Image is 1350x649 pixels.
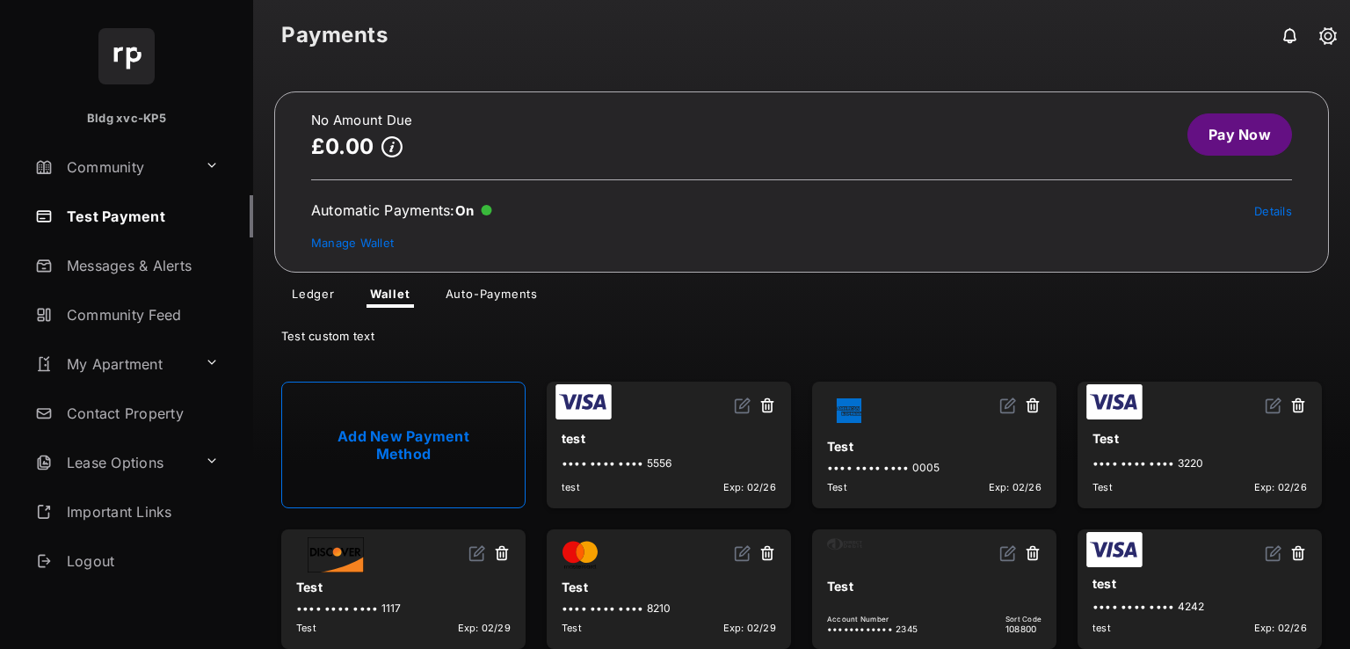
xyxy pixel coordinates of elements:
a: Community [28,146,198,188]
img: svg+xml;base64,PHN2ZyB2aWV3Qm94PSIwIDAgMjQgMjQiIHdpZHRoPSIxNiIgaGVpZ2h0PSIxNiIgZmlsbD0ibm9uZSIgeG... [734,397,751,414]
div: •••• •••• •••• 3220 [1092,456,1307,470]
span: Exp: 02/26 [723,481,776,493]
span: test [1092,622,1111,634]
div: Test [827,432,1042,461]
div: Automatic Payments : [311,201,492,219]
div: Test [827,572,1042,601]
span: Test [562,622,582,634]
div: •••• •••• •••• 5556 [562,456,776,470]
img: svg+xml;base64,PHN2ZyB2aWV3Qm94PSIwIDAgMjQgMjQiIHdpZHRoPSIxNiIgaGVpZ2h0PSIxNiIgZmlsbD0ibm9uZSIgeG... [468,544,486,562]
span: 108800 [1005,623,1042,634]
span: On [455,202,475,219]
span: Test [827,481,847,493]
img: svg+xml;base64,PHN2ZyB2aWV3Qm94PSIwIDAgMjQgMjQiIHdpZHRoPSIxNiIgaGVpZ2h0PSIxNiIgZmlsbD0ibm9uZSIgeG... [734,544,751,562]
span: Exp: 02/29 [458,622,511,634]
span: Exp: 02/26 [1254,622,1307,634]
img: svg+xml;base64,PHN2ZyB2aWV3Qm94PSIwIDAgMjQgMjQiIHdpZHRoPSIxNiIgaGVpZ2h0PSIxNiIgZmlsbD0ibm9uZSIgeG... [1265,397,1282,414]
a: Manage Wallet [311,236,394,250]
a: Details [1254,204,1292,218]
span: Sort Code [1005,615,1042,623]
span: Test [1092,481,1113,493]
div: Test [296,572,511,602]
span: Exp: 02/26 [989,481,1042,493]
a: Messages & Alerts [28,244,253,287]
a: Community Feed [28,294,253,336]
a: Auto-Payments [432,287,552,308]
a: Add New Payment Method [281,382,526,508]
div: Test [1092,424,1307,453]
a: Wallet [356,287,425,308]
img: svg+xml;base64,PHN2ZyB2aWV3Qm94PSIwIDAgMjQgMjQiIHdpZHRoPSIxNiIgaGVpZ2h0PSIxNiIgZmlsbD0ibm9uZSIgeG... [999,544,1017,562]
p: Bldg xvc-KP5 [87,110,166,128]
a: Logout [28,540,253,582]
span: test [562,481,580,493]
span: Test [296,622,316,634]
img: svg+xml;base64,PHN2ZyB2aWV3Qm94PSIwIDAgMjQgMjQiIHdpZHRoPSIxNiIgaGVpZ2h0PSIxNiIgZmlsbD0ibm9uZSIgeG... [1265,544,1282,562]
span: Exp: 02/26 [1254,481,1307,493]
strong: Payments [281,25,388,46]
div: test [562,424,776,453]
a: Lease Options [28,441,198,484]
h2: No Amount Due [311,113,412,128]
a: Test Payment [28,195,253,237]
div: •••• •••• •••• 4242 [1092,600,1307,613]
div: •••• •••• •••• 1117 [296,602,511,615]
span: •••••••••••• 2345 [827,623,918,634]
div: test [1092,569,1307,598]
img: svg+xml;base64,PHN2ZyB4bWxucz0iaHR0cDovL3d3dy53My5vcmcvMjAwMC9zdmciIHdpZHRoPSI2NCIgaGVpZ2h0PSI2NC... [98,28,155,84]
div: Test custom text [253,308,1350,357]
span: Exp: 02/29 [723,622,776,634]
div: Test [562,572,776,602]
a: Important Links [28,491,226,533]
p: £0.00 [311,135,374,158]
span: Account Number [827,615,918,623]
a: My Apartment [28,343,198,385]
div: •••• •••• •••• 8210 [562,602,776,615]
div: •••• •••• •••• 0005 [827,461,1042,474]
a: Contact Property [28,392,253,434]
img: svg+xml;base64,PHN2ZyB2aWV3Qm94PSIwIDAgMjQgMjQiIHdpZHRoPSIxNiIgaGVpZ2h0PSIxNiIgZmlsbD0ibm9uZSIgeG... [999,397,1017,414]
a: Ledger [278,287,349,308]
